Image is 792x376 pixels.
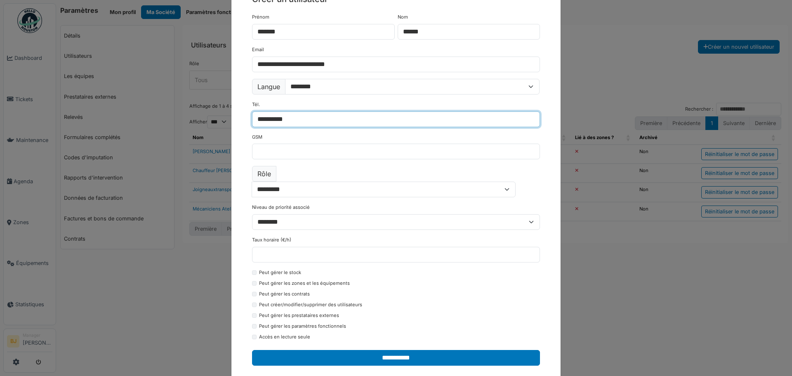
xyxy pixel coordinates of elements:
[259,333,310,341] label: Accès en lecture seule
[252,79,285,95] label: Langue
[259,280,350,287] label: Peut gérer les zones et les équipements
[259,323,346,330] label: Peut gérer les paramètres fonctionnels
[252,46,264,53] label: Email
[252,134,262,141] label: GSM
[252,236,291,244] label: Taux horaire (€/h)
[252,101,260,108] label: Tél.
[259,291,310,298] label: Peut gérer les contrats
[259,301,362,308] label: Peut créer/modifier/supprimer des utilisateurs
[259,312,339,319] label: Peut gérer les prestataires externes
[252,166,276,182] label: Rôle
[252,14,269,21] label: Prénom
[259,269,301,276] label: Peut gérer le stock
[252,204,310,211] label: Niveau de priorité associé
[398,14,408,21] label: Nom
